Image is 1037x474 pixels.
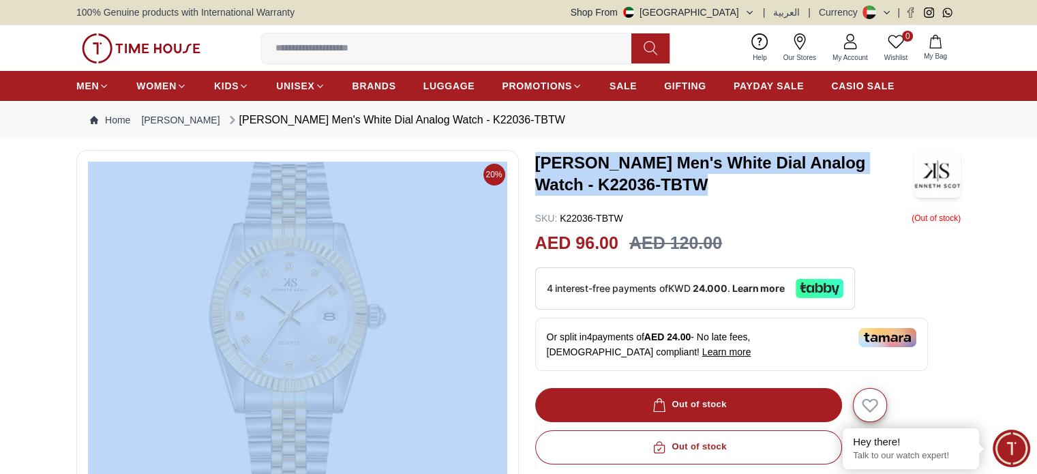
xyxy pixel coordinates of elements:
span: CASIO SALE [831,79,895,93]
span: MEN [76,79,99,93]
a: MEN [76,74,109,98]
span: LUGGAGE [423,79,475,93]
span: Help [747,53,772,63]
a: Facebook [905,8,916,18]
span: WOMEN [136,79,177,93]
a: LUGGAGE [423,74,475,98]
button: Shop From[GEOGRAPHIC_DATA] [571,5,755,19]
div: Chat Widget [993,430,1030,467]
img: United Arab Emirates [623,7,634,18]
a: Our Stores [775,31,824,65]
img: Kenneth Scott Men's White Dial Analog Watch - K22036-TBTW [914,150,961,198]
h3: AED 120.00 [629,231,722,256]
a: Whatsapp [942,8,952,18]
span: SKU : [535,213,558,224]
a: BRANDS [352,74,396,98]
span: | [808,5,811,19]
h2: AED 96.00 [535,231,618,256]
a: PAYDAY SALE [734,74,804,98]
span: AED 24.00 [644,331,691,342]
span: Learn more [702,346,751,357]
span: 20% [483,164,505,186]
p: K22036-TBTW [535,211,623,225]
a: Help [745,31,775,65]
a: 0Wishlist [876,31,916,65]
span: Our Stores [778,53,822,63]
span: GIFTING [664,79,706,93]
h3: [PERSON_NAME] Men's White Dial Analog Watch - K22036-TBTW [535,152,914,196]
button: العربية [773,5,800,19]
span: | [763,5,766,19]
button: My Bag [916,32,955,64]
span: SALE [610,79,637,93]
span: KIDS [214,79,239,93]
a: KIDS [214,74,249,98]
a: WOMEN [136,74,187,98]
a: UNISEX [276,74,325,98]
p: Talk to our watch expert! [853,450,969,462]
a: Instagram [924,8,934,18]
a: CASIO SALE [831,74,895,98]
span: My Bag [918,51,952,61]
span: UNISEX [276,79,314,93]
a: PROMOTIONS [502,74,582,98]
a: Home [90,113,130,127]
span: BRANDS [352,79,396,93]
div: Currency [819,5,863,19]
span: PAYDAY SALE [734,79,804,93]
img: ... [82,33,200,63]
span: 0 [902,31,913,42]
p: ( Out of stock ) [912,211,961,225]
nav: Breadcrumb [76,101,961,139]
div: [PERSON_NAME] Men's White Dial Analog Watch - K22036-TBTW [226,112,565,128]
a: GIFTING [664,74,706,98]
span: Wishlist [879,53,913,63]
div: Hey there! [853,435,969,449]
span: PROMOTIONS [502,79,572,93]
span: My Account [827,53,873,63]
span: 100% Genuine products with International Warranty [76,5,295,19]
img: Tamara [858,328,916,347]
div: Or split in 4 payments of - No late fees, [DEMOGRAPHIC_DATA] compliant! [535,318,928,371]
a: [PERSON_NAME] [141,113,220,127]
a: SALE [610,74,637,98]
span: | [897,5,900,19]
